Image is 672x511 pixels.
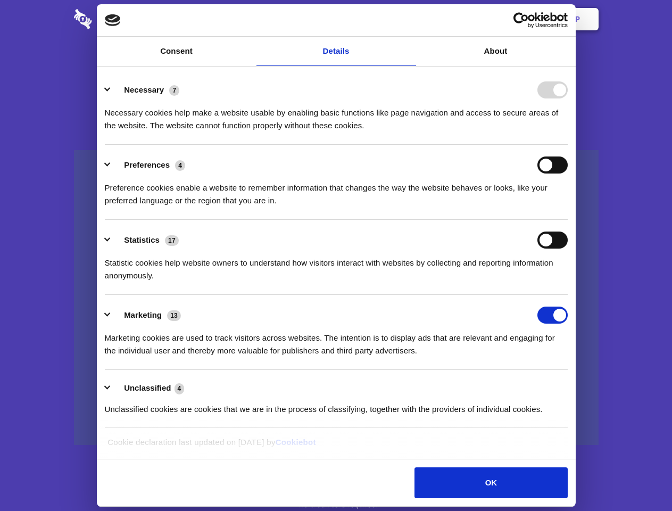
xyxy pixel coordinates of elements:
span: 7 [169,85,179,96]
span: 13 [167,310,181,321]
div: Cookie declaration last updated on [DATE] by [99,436,573,457]
a: Usercentrics Cookiebot - opens in a new window [475,12,568,28]
h4: Auto-redaction of sensitive data, encrypted data sharing and self-destructing private chats. Shar... [74,97,599,132]
a: Wistia video thumbnail [74,150,599,446]
span: 17 [165,235,179,246]
a: Pricing [312,3,359,36]
label: Preferences [124,160,170,169]
button: Marketing (13) [105,307,188,324]
a: Cookiebot [276,438,316,447]
iframe: Drift Widget Chat Controller [619,458,659,498]
img: logo-wordmark-white-trans-d4663122ce5f474addd5e946df7df03e33cb6a1c49d2221995e7729f52c070b2.svg [74,9,165,29]
div: Unclassified cookies are cookies that we are in the process of classifying, together with the pro... [105,395,568,416]
span: 4 [175,160,185,171]
button: Preferences (4) [105,156,192,174]
a: Login [483,3,529,36]
div: Marketing cookies are used to track visitors across websites. The intention is to display ads tha... [105,324,568,357]
label: Statistics [124,235,160,244]
img: logo [105,14,121,26]
button: OK [414,467,567,498]
a: About [416,37,576,66]
div: Statistic cookies help website owners to understand how visitors interact with websites by collec... [105,249,568,282]
button: Unclassified (4) [105,382,191,395]
label: Marketing [124,310,162,319]
div: Necessary cookies help make a website usable by enabling basic functions like page navigation and... [105,98,568,132]
a: Consent [97,37,256,66]
button: Necessary (7) [105,81,186,98]
a: Details [256,37,416,66]
div: Preference cookies enable a website to remember information that changes the way the website beha... [105,174,568,207]
h1: Eliminate Slack Data Loss. [74,48,599,86]
span: 4 [175,383,185,394]
a: Contact [432,3,480,36]
button: Statistics (17) [105,232,186,249]
label: Necessary [124,85,164,94]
